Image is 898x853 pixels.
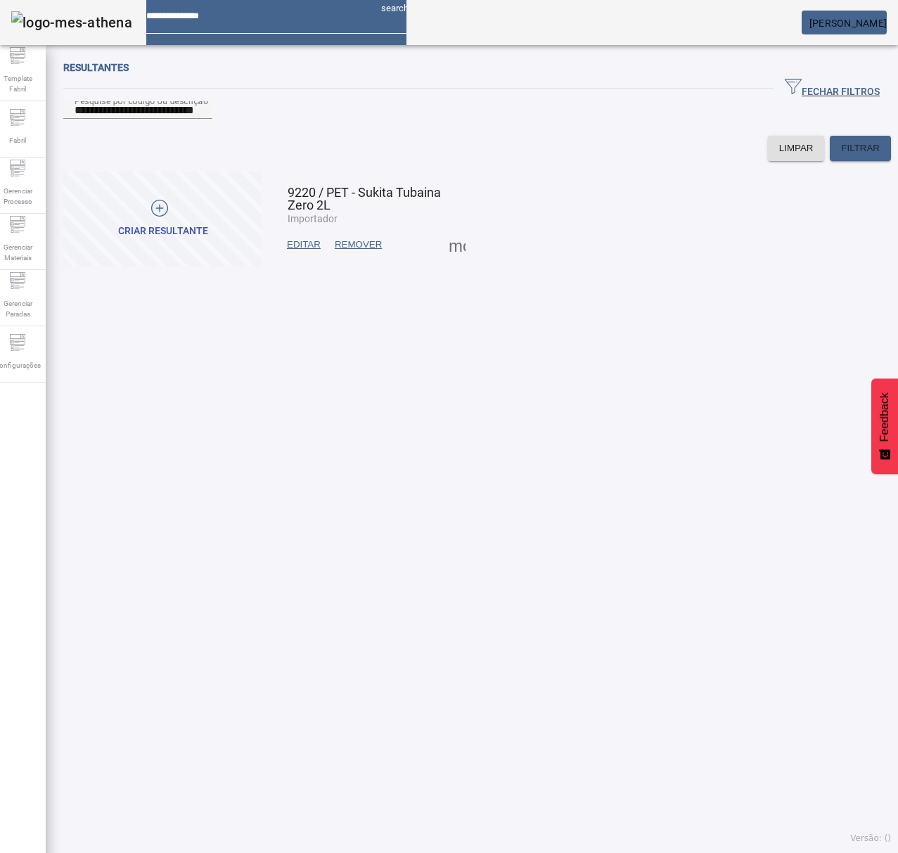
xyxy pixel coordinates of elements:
[878,392,891,442] span: Feedback
[63,172,262,267] button: CRIAR RESULTANTE
[75,96,208,105] mat-label: Pesquise por código ou descrição
[118,224,208,238] div: CRIAR RESULTANTE
[785,78,880,99] span: FECHAR FILTROS
[63,62,129,73] span: Resultantes
[280,232,328,257] button: EDITAR
[11,11,132,34] img: logo-mes-athena
[809,18,887,29] span: [PERSON_NAME]
[335,238,382,252] span: REMOVER
[841,141,880,155] span: FILTRAR
[768,136,825,161] button: LIMPAR
[871,378,898,474] button: Feedback - Mostrar pesquisa
[287,238,321,252] span: EDITAR
[850,833,891,843] span: Versão: ()
[288,185,441,212] span: 9220 / PET - Sukita Tubaina Zero 2L
[779,141,814,155] span: LIMPAR
[774,76,891,101] button: FECHAR FILTROS
[328,232,389,257] button: REMOVER
[830,136,891,161] button: FILTRAR
[5,131,30,150] span: Fabril
[444,232,470,257] button: Mais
